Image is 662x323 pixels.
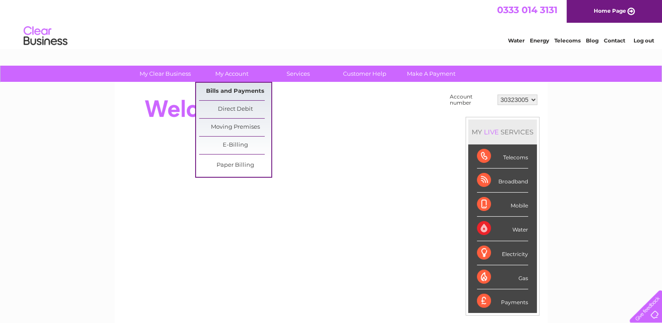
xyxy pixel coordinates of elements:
div: Clear Business is a trading name of Verastar Limited (registered in [GEOGRAPHIC_DATA] No. 3667643... [125,5,538,42]
a: Water [508,37,525,44]
div: Water [477,217,528,241]
a: Contact [604,37,625,44]
a: Direct Debit [199,101,271,118]
a: Services [262,66,334,82]
a: Make A Payment [395,66,467,82]
div: Telecoms [477,144,528,169]
a: Moving Premises [199,119,271,136]
a: Bills and Payments [199,83,271,100]
a: E-Billing [199,137,271,154]
td: Account number [448,91,495,108]
a: 0333 014 3131 [497,4,557,15]
img: logo.png [23,23,68,49]
div: LIVE [482,128,501,136]
a: My Clear Business [129,66,201,82]
a: Log out [633,37,654,44]
a: Telecoms [554,37,581,44]
div: Gas [477,265,528,289]
a: Energy [530,37,549,44]
a: My Account [196,66,268,82]
a: Blog [586,37,599,44]
div: Broadband [477,169,528,193]
div: Electricity [477,241,528,265]
div: Mobile [477,193,528,217]
a: Customer Help [329,66,401,82]
div: MY SERVICES [468,119,537,144]
a: Paper Billing [199,157,271,174]
div: Payments [477,289,528,313]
